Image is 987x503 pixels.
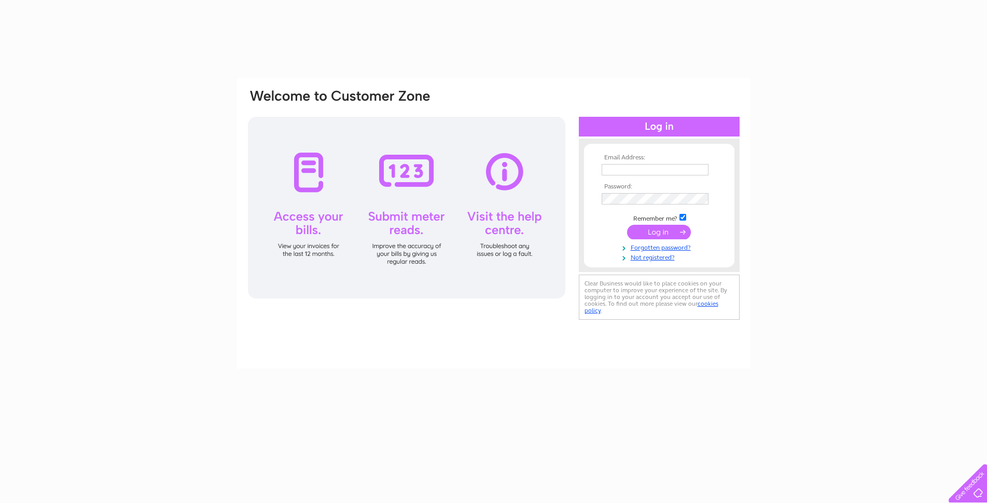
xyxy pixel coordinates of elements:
[599,212,719,223] td: Remember me?
[602,242,719,252] a: Forgotten password?
[599,183,719,191] th: Password:
[579,275,740,320] div: Clear Business would like to place cookies on your computer to improve your experience of the sit...
[627,225,691,239] input: Submit
[585,300,718,314] a: cookies policy
[599,154,719,161] th: Email Address:
[602,252,719,262] a: Not registered?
